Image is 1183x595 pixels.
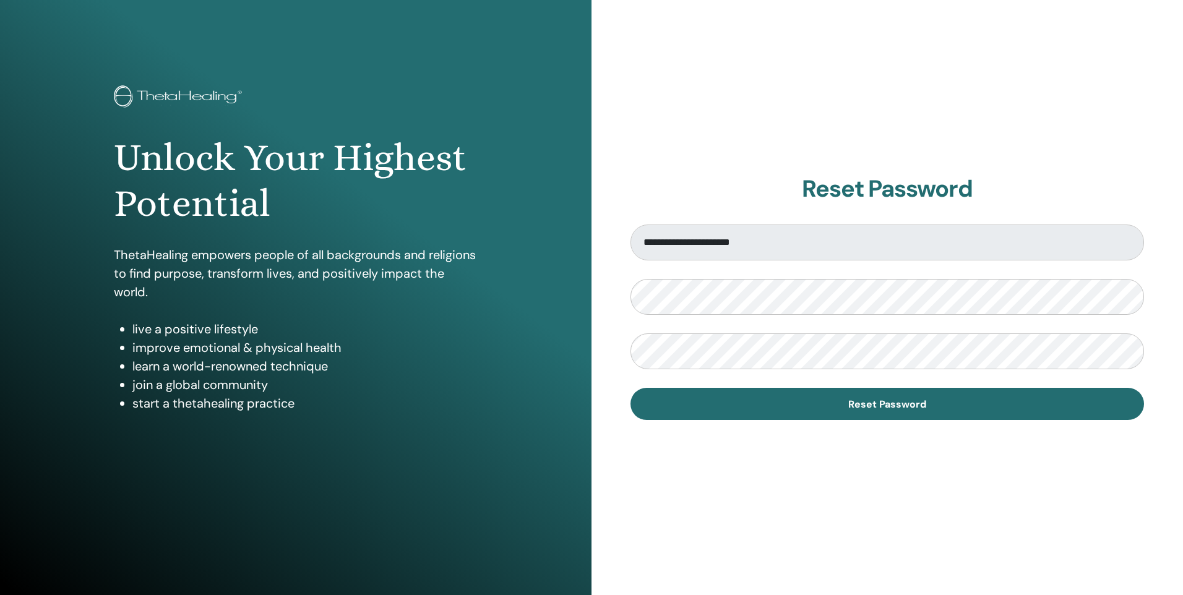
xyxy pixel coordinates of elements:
[132,338,477,357] li: improve emotional & physical health
[630,175,1144,203] h2: Reset Password
[132,375,477,394] li: join a global community
[630,388,1144,420] button: Reset Password
[132,357,477,375] li: learn a world-renowned technique
[114,135,477,227] h1: Unlock Your Highest Potential
[132,394,477,413] li: start a thetahealing practice
[114,246,477,301] p: ThetaHealing empowers people of all backgrounds and religions to find purpose, transform lives, a...
[132,320,477,338] li: live a positive lifestyle
[848,398,926,411] span: Reset Password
